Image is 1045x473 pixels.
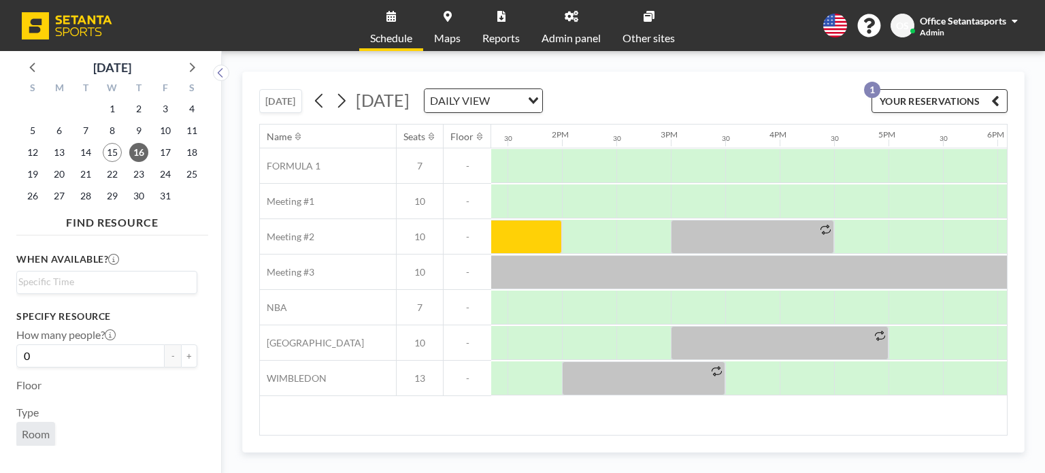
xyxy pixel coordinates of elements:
[260,372,327,385] span: WIMBLEDON
[156,165,175,184] span: Friday, October 24, 2025
[76,186,95,206] span: Tuesday, October 28, 2025
[769,129,786,140] div: 4PM
[494,92,520,110] input: Search for option
[940,134,948,143] div: 30
[23,165,42,184] span: Sunday, October 19, 2025
[552,129,569,140] div: 2PM
[920,27,944,37] span: Admin
[872,89,1008,113] button: YOUR RESERVATIONS1
[23,186,42,206] span: Sunday, October 26, 2025
[397,231,443,243] span: 10
[370,33,412,44] span: Schedule
[178,80,205,98] div: S
[260,195,314,208] span: Meeting #1
[259,89,302,113] button: [DATE]
[356,90,410,110] span: [DATE]
[482,33,520,44] span: Reports
[896,20,909,32] span: OS
[182,99,201,118] span: Saturday, October 4, 2025
[103,121,122,140] span: Wednesday, October 8, 2025
[129,99,148,118] span: Thursday, October 2, 2025
[103,186,122,206] span: Wednesday, October 29, 2025
[397,337,443,349] span: 10
[397,266,443,278] span: 10
[125,80,152,98] div: T
[444,372,491,385] span: -
[661,129,678,140] div: 3PM
[50,143,69,162] span: Monday, October 13, 2025
[260,160,320,172] span: FORMULA 1
[20,80,46,98] div: S
[17,272,197,292] div: Search for option
[50,165,69,184] span: Monday, October 20, 2025
[156,143,175,162] span: Friday, October 17, 2025
[22,12,112,39] img: organization-logo
[403,131,425,143] div: Seats
[397,372,443,385] span: 13
[129,186,148,206] span: Thursday, October 30, 2025
[129,121,148,140] span: Thursday, October 9, 2025
[987,129,1004,140] div: 6PM
[444,231,491,243] span: -
[542,33,601,44] span: Admin panel
[46,80,73,98] div: M
[878,129,895,140] div: 5PM
[444,301,491,314] span: -
[397,160,443,172] span: 7
[864,82,880,98] p: 1
[129,143,148,162] span: Thursday, October 16, 2025
[444,195,491,208] span: -
[103,165,122,184] span: Wednesday, October 22, 2025
[156,121,175,140] span: Friday, October 10, 2025
[103,143,122,162] span: Wednesday, October 15, 2025
[16,378,42,392] label: Floor
[129,165,148,184] span: Thursday, October 23, 2025
[50,121,69,140] span: Monday, October 6, 2025
[260,337,364,349] span: [GEOGRAPHIC_DATA]
[434,33,461,44] span: Maps
[152,80,178,98] div: F
[22,427,50,440] span: Room
[76,121,95,140] span: Tuesday, October 7, 2025
[93,58,131,77] div: [DATE]
[425,89,542,112] div: Search for option
[623,33,675,44] span: Other sites
[504,134,512,143] div: 30
[23,121,42,140] span: Sunday, October 5, 2025
[16,328,116,342] label: How many people?
[260,266,314,278] span: Meeting #3
[397,301,443,314] span: 7
[16,310,197,323] h3: Specify resource
[99,80,126,98] div: W
[267,131,292,143] div: Name
[50,186,69,206] span: Monday, October 27, 2025
[920,15,1006,27] span: Office Setantasports
[165,344,181,368] button: -
[260,301,287,314] span: NBA
[444,337,491,349] span: -
[427,92,493,110] span: DAILY VIEW
[181,344,197,368] button: +
[16,406,39,419] label: Type
[156,99,175,118] span: Friday, October 3, 2025
[76,165,95,184] span: Tuesday, October 21, 2025
[260,231,314,243] span: Meeting #2
[831,134,839,143] div: 30
[182,121,201,140] span: Saturday, October 11, 2025
[450,131,474,143] div: Floor
[16,210,208,229] h4: FIND RESOURCE
[397,195,443,208] span: 10
[23,143,42,162] span: Sunday, October 12, 2025
[444,160,491,172] span: -
[444,266,491,278] span: -
[103,99,122,118] span: Wednesday, October 1, 2025
[156,186,175,206] span: Friday, October 31, 2025
[613,134,621,143] div: 30
[18,274,189,289] input: Search for option
[182,143,201,162] span: Saturday, October 18, 2025
[182,165,201,184] span: Saturday, October 25, 2025
[76,143,95,162] span: Tuesday, October 14, 2025
[722,134,730,143] div: 30
[73,80,99,98] div: T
